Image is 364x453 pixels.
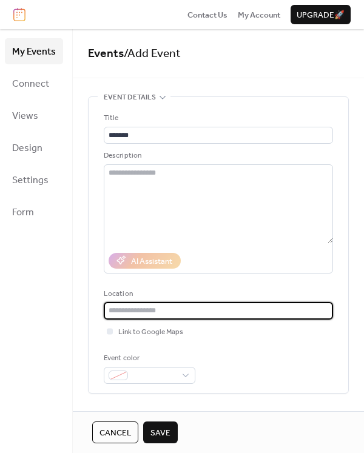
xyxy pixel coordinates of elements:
a: Views [5,102,63,129]
span: / Add Event [124,42,181,65]
a: Connect [5,70,63,96]
div: Event color [104,352,193,364]
a: My Events [5,38,63,64]
div: Description [104,150,331,162]
span: Form [12,203,34,222]
span: Upgrade 🚀 [297,9,345,21]
span: Event details [104,92,156,104]
span: Settings [12,171,49,190]
div: Title [104,112,331,124]
button: Save [143,421,178,443]
span: Views [12,107,38,126]
img: logo [13,8,25,21]
a: Contact Us [187,8,227,21]
span: My Account [238,9,280,21]
span: Save [150,427,170,439]
span: Connect [12,75,49,93]
div: Location [104,288,331,300]
span: Design [12,139,42,158]
a: Design [5,135,63,161]
span: Cancel [99,427,131,439]
span: Contact Us [187,9,227,21]
a: Settings [5,167,63,193]
a: Form [5,199,63,225]
span: Link to Google Maps [118,326,183,338]
span: My Events [12,42,56,61]
span: Date and time [104,408,155,420]
a: Events [88,42,124,65]
a: My Account [238,8,280,21]
button: Cancel [92,421,138,443]
button: Upgrade🚀 [291,5,351,24]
